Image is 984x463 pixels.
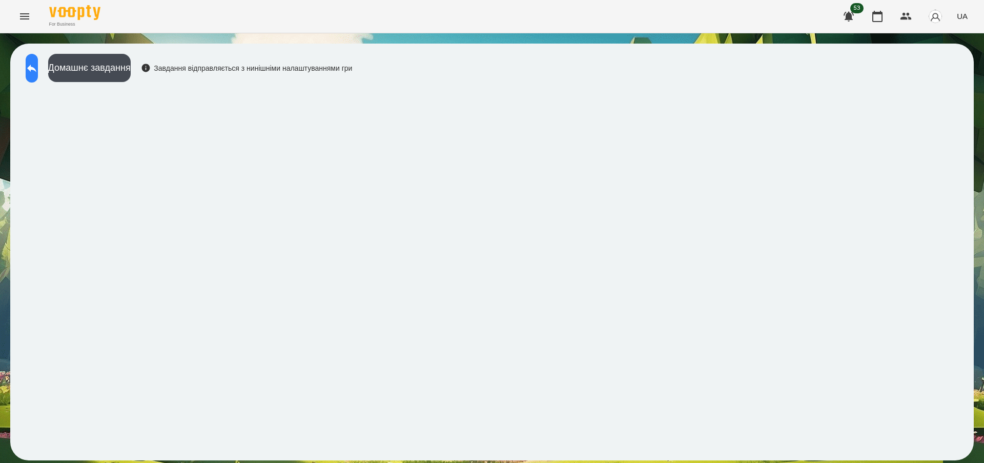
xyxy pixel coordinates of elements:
[928,9,942,24] img: avatar_s.png
[953,7,972,26] button: UA
[850,3,864,13] span: 53
[48,54,131,82] button: Домашнє завдання
[12,4,37,29] button: Menu
[957,11,968,22] span: UA
[49,5,100,20] img: Voopty Logo
[141,63,353,73] div: Завдання відправляється з нинішніми налаштуваннями гри
[49,21,100,28] span: For Business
